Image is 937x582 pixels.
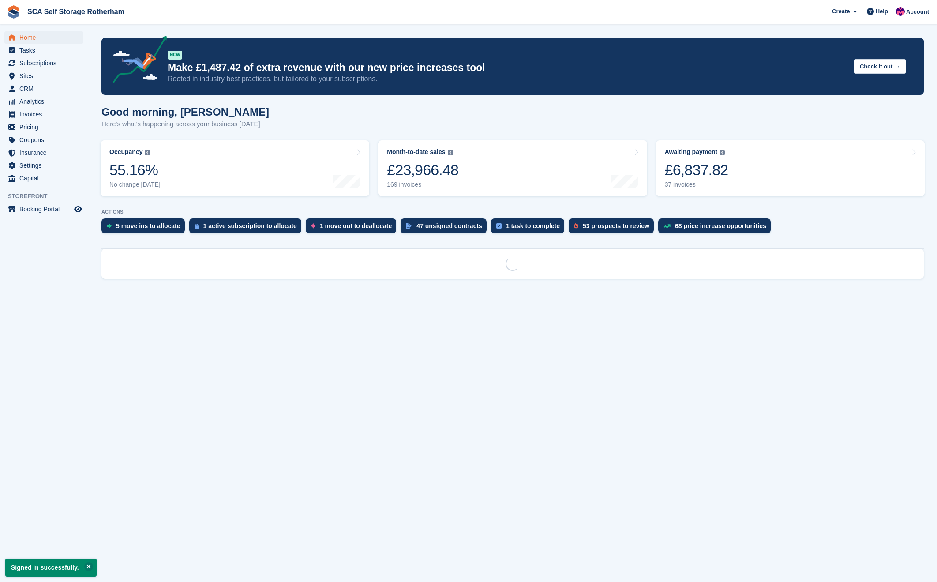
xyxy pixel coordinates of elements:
[4,31,83,44] a: menu
[19,134,72,146] span: Coupons
[19,203,72,215] span: Booking Portal
[19,57,72,69] span: Subscriptions
[4,108,83,120] a: menu
[306,218,401,238] a: 1 move out to deallocate
[168,61,847,74] p: Make £1,487.42 of extra revenue with our new price increases tool
[101,106,269,118] h1: Good morning, [PERSON_NAME]
[4,121,83,133] a: menu
[19,31,72,44] span: Home
[896,7,905,16] img: Sam Chapman
[109,161,161,179] div: 55.16%
[675,222,766,229] div: 68 price increase opportunities
[832,7,850,16] span: Create
[107,223,112,229] img: move_ins_to_allocate_icon-fdf77a2bb77ea45bf5b3d319d69a93e2d87916cf1d5bf7949dd705db3b84f3ca.svg
[311,223,315,229] img: move_outs_to_deallocate_icon-f764333ba52eb49d3ac5e1228854f67142a1ed5810a6f6cc68b1a99e826820c5.svg
[4,134,83,146] a: menu
[387,161,458,179] div: £23,966.48
[491,218,569,238] a: 1 task to complete
[7,5,20,19] img: stora-icon-8386f47178a22dfd0bd8f6a31ec36ba5ce8667c1dd55bd0f319d3a0aa187defe.svg
[109,148,142,156] div: Occupancy
[496,223,502,229] img: task-75834270c22a3079a89374b754ae025e5fb1db73e45f91037f5363f120a921f8.svg
[105,36,167,86] img: price-adjustments-announcement-icon-8257ccfd72463d97f412b2fc003d46551f7dbcb40ab6d574587a9cd5c0d94...
[5,559,97,577] p: Signed in successfully.
[4,57,83,69] a: menu
[101,119,269,129] p: Here's what's happening across your business [DATE]
[19,159,72,172] span: Settings
[19,44,72,56] span: Tasks
[189,218,306,238] a: 1 active subscription to allocate
[720,150,725,155] img: icon-info-grey-7440780725fd019a000dd9b08b2336e03edf1995a4989e88bcd33f0948082b44.svg
[168,51,182,60] div: NEW
[506,222,560,229] div: 1 task to complete
[195,223,199,229] img: active_subscription_to_allocate_icon-d502201f5373d7db506a760aba3b589e785aa758c864c3986d89f69b8ff3...
[8,192,88,201] span: Storefront
[416,222,482,229] div: 47 unsigned contracts
[387,148,445,156] div: Month-to-date sales
[406,223,412,229] img: contract_signature_icon-13c848040528278c33f63329250d36e43548de30e8caae1d1a13099fd9432cc5.svg
[320,222,392,229] div: 1 move out to deallocate
[448,150,453,155] img: icon-info-grey-7440780725fd019a000dd9b08b2336e03edf1995a4989e88bcd33f0948082b44.svg
[4,203,83,215] a: menu
[658,218,775,238] a: 68 price increase opportunities
[387,181,458,188] div: 169 invoices
[116,222,180,229] div: 5 move ins to allocate
[665,181,728,188] div: 37 invoices
[574,223,578,229] img: prospect-51fa495bee0391a8d652442698ab0144808aea92771e9ea1ae160a38d050c398.svg
[19,146,72,159] span: Insurance
[401,218,491,238] a: 47 unsigned contracts
[656,140,925,196] a: Awaiting payment £6,837.82 37 invoices
[24,4,128,19] a: SCA Self Storage Rotherham
[663,224,671,228] img: price_increase_opportunities-93ffe204e8149a01c8c9dc8f82e8f89637d9d84a8eef4429ea346261dce0b2c0.svg
[378,140,647,196] a: Month-to-date sales £23,966.48 169 invoices
[19,95,72,108] span: Analytics
[4,70,83,82] a: menu
[4,159,83,172] a: menu
[4,95,83,108] a: menu
[665,161,728,179] div: £6,837.82
[906,8,929,16] span: Account
[168,74,847,84] p: Rooted in industry best practices, but tailored to your subscriptions.
[583,222,649,229] div: 53 prospects to review
[19,172,72,184] span: Capital
[101,209,924,215] p: ACTIONS
[73,204,83,214] a: Preview store
[4,83,83,95] a: menu
[4,44,83,56] a: menu
[4,172,83,184] a: menu
[569,218,658,238] a: 53 prospects to review
[19,70,72,82] span: Sites
[876,7,888,16] span: Help
[19,108,72,120] span: Invoices
[109,181,161,188] div: No change [DATE]
[19,83,72,95] span: CRM
[19,121,72,133] span: Pricing
[4,146,83,159] a: menu
[665,148,718,156] div: Awaiting payment
[203,222,297,229] div: 1 active subscription to allocate
[854,59,906,74] button: Check it out →
[101,140,369,196] a: Occupancy 55.16% No change [DATE]
[101,218,189,238] a: 5 move ins to allocate
[145,150,150,155] img: icon-info-grey-7440780725fd019a000dd9b08b2336e03edf1995a4989e88bcd33f0948082b44.svg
